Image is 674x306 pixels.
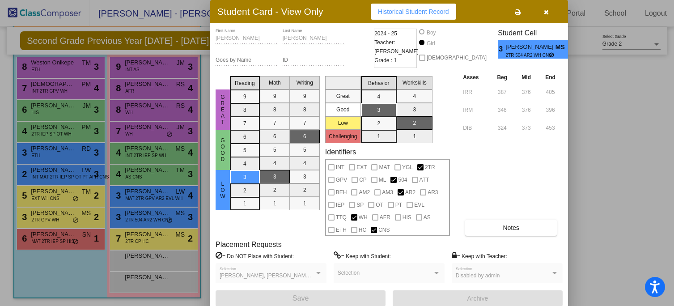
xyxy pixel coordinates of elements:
button: Historical Student Record [371,4,456,20]
span: Notes [503,224,519,231]
span: SP [356,200,364,210]
span: Grade : 1 [374,56,397,65]
span: [PERSON_NAME] [506,42,555,52]
div: Girl [426,39,435,47]
span: ETH [336,225,347,235]
span: AS [424,212,431,223]
span: OT [376,200,383,210]
span: CP [359,174,367,185]
span: Archive [467,295,488,302]
button: Notes [465,220,557,236]
span: HIS [403,212,411,223]
input: assessment [463,121,487,135]
span: CNS [378,225,390,235]
label: = Keep with Student: [334,251,391,260]
span: Historical Student Record [378,8,449,15]
label: Placement Requests [216,240,282,249]
span: EXT [356,162,367,173]
label: = Keep with Teacher: [452,251,507,260]
span: INT [336,162,344,173]
span: 2024 - 25 [374,29,397,38]
span: [DEMOGRAPHIC_DATA] [427,52,487,63]
th: Beg [490,72,514,82]
span: EVL [414,200,424,210]
span: Disabled by admin [456,272,500,279]
input: goes by name [216,57,278,64]
span: BEH [336,187,347,198]
span: Teacher: [PERSON_NAME] [374,38,419,56]
span: 504 [398,174,407,185]
span: AM2 [359,187,370,198]
span: [PERSON_NAME], [PERSON_NAME], [PERSON_NAME] [220,272,358,279]
span: 3 [568,44,576,55]
th: Mid [514,72,538,82]
span: HC [359,225,366,235]
label: = Do NOT Place with Student: [216,251,294,260]
span: 2TR 504 AR2 WH CNS [506,52,549,59]
input: assessment [463,85,487,99]
th: Asses [461,72,490,82]
span: GPV [336,174,347,185]
th: End [538,72,563,82]
span: TTQ [336,212,347,223]
span: AR3 [428,187,438,198]
span: ML [379,174,386,185]
span: AR2 [405,187,415,198]
span: ATT [420,174,429,185]
div: Boy [426,29,436,37]
span: 3 [498,44,505,55]
h3: Student Card - View Only [217,6,323,17]
span: Good [219,137,227,162]
span: YGL [402,162,413,173]
span: IEP [336,200,344,210]
span: 2TR [425,162,435,173]
h3: Student Cell [498,29,576,37]
label: Identifiers [325,148,356,156]
span: MS [555,42,568,52]
span: MAT [379,162,390,173]
span: PT [395,200,402,210]
span: WH [359,212,368,223]
input: assessment [463,103,487,117]
span: AM3 [382,187,393,198]
span: AFR [380,212,390,223]
span: Save [292,294,309,302]
span: Great [219,94,227,125]
span: Low [219,181,227,200]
